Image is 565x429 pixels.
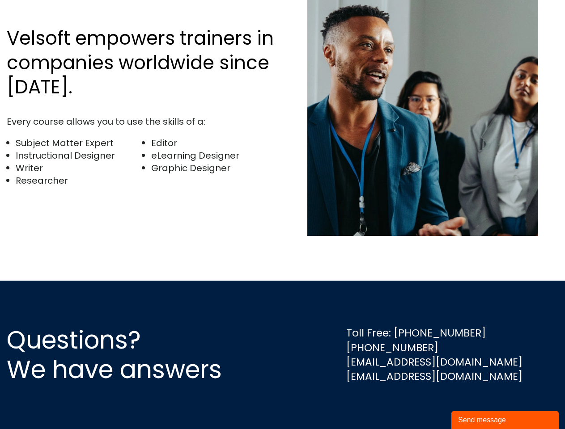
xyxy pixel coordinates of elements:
[346,326,523,383] div: Toll Free: [PHONE_NUMBER] [PHONE_NUMBER] [EMAIL_ADDRESS][DOMAIN_NAME] [EMAIL_ADDRESS][DOMAIN_NAME]
[16,149,142,162] li: Instructional Designer
[16,137,142,149] li: Subject Matter Expert
[7,115,278,128] div: Every course allows you to use the skills of a:
[16,162,142,174] li: Writer
[151,162,278,174] li: Graphic Designer
[451,409,561,429] iframe: chat widget
[7,26,278,100] h2: Velsoft empowers trainers in companies worldwide since [DATE].
[16,174,142,187] li: Researcher
[7,325,254,384] h2: Questions? We have answers
[151,149,278,162] li: eLearning Designer
[151,137,278,149] li: Editor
